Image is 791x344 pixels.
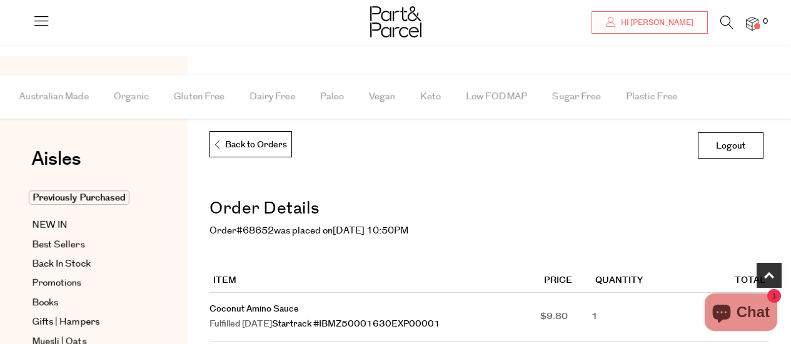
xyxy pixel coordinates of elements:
a: Startrack #IBMZ50001630EXP00001 [272,318,440,330]
span: Promotions [32,276,81,291]
span: Books [32,295,58,310]
span: 0 [760,16,771,27]
a: Aisles [31,150,81,181]
span: Keto [420,75,441,119]
span: Best Sellers [32,237,84,252]
td: $9.80 [540,293,592,342]
span: Aisles [31,145,81,173]
a: Logout [698,132,763,159]
span: Back In Stock [32,257,91,272]
span: Gluten Free [174,75,224,119]
a: Previously Purchased [32,190,146,205]
span: NEW IN [32,218,68,233]
mark: [DATE] 10:50PM [333,224,408,237]
span: Gifts | Hampers [32,315,99,330]
a: 0 [746,17,758,30]
span: Low FODMAP [466,75,527,119]
a: Back to Orders [209,131,292,157]
td: $9.80 [670,293,769,342]
span: Previously Purchased [29,190,129,205]
h2: Order Details [209,195,769,224]
a: Best Sellers [32,237,146,252]
th: Total [670,270,769,293]
a: NEW IN [32,218,146,233]
span: Dairy Free [249,75,295,119]
p: Back to Orders [213,132,287,158]
div: Fulfilled [DATE] [209,317,540,332]
th: Price [540,270,592,293]
span: Hi [PERSON_NAME] [618,17,693,28]
span: Organic [114,75,149,119]
img: Part&Parcel [370,6,421,37]
a: Hi [PERSON_NAME] [592,11,708,34]
th: Quantity [592,270,670,293]
a: Books [32,295,146,310]
inbox-online-store-chat: Shopify online store chat [701,293,781,334]
span: Vegan [369,75,395,119]
th: Item [209,270,540,293]
mark: #68652 [236,224,274,237]
span: Plastic Free [626,75,677,119]
a: Gifts | Hampers [32,315,146,330]
span: Australian Made [19,75,89,119]
p: Order was placed on [209,224,769,238]
a: Coconut Amino Sauce [209,303,299,315]
td: 1 [592,293,670,342]
span: Sugar Free [552,75,601,119]
span: Paleo [320,75,344,119]
a: Back In Stock [32,257,146,272]
a: Promotions [32,276,146,291]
